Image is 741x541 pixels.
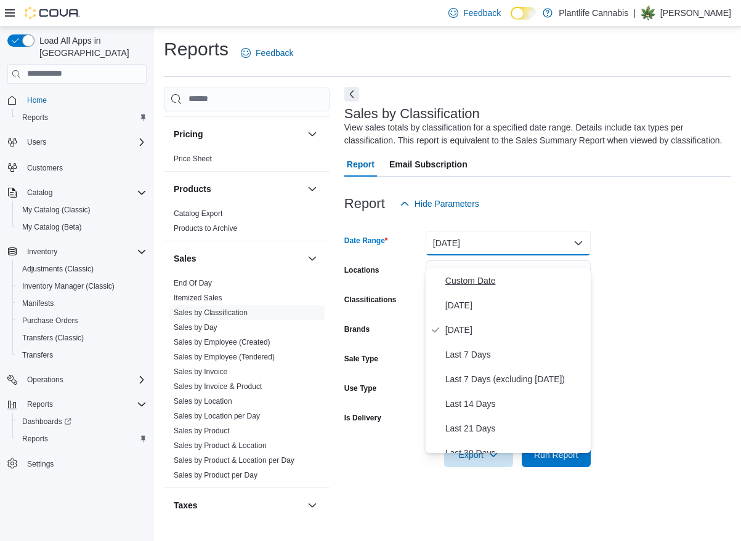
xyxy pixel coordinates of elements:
[22,299,54,308] span: Manifests
[174,278,212,288] span: End Of Day
[174,382,262,391] a: Sales by Invoice & Product
[344,196,385,211] h3: Report
[27,399,53,409] span: Reports
[22,417,71,427] span: Dashboards
[22,350,53,360] span: Transfers
[174,427,230,435] a: Sales by Product
[17,331,89,345] a: Transfers (Classic)
[559,6,628,20] p: Plantlife Cannabis
[174,209,222,218] a: Catalog Export
[660,6,731,20] p: [PERSON_NAME]
[22,185,57,200] button: Catalog
[174,308,248,318] span: Sales by Classification
[305,251,320,266] button: Sales
[256,47,293,59] span: Feedback
[22,457,59,471] a: Settings
[305,127,320,142] button: Pricing
[17,110,53,125] a: Reports
[174,470,257,480] span: Sales by Product per Day
[27,375,63,385] span: Operations
[174,224,237,233] a: Products to Archive
[445,323,586,337] span: [DATE]
[22,113,48,122] span: Reports
[174,367,227,377] span: Sales by Invoice
[445,347,586,362] span: Last 7 Days
[12,295,152,312] button: Manifests
[17,296,147,311] span: Manifests
[12,201,152,218] button: My Catalog (Classic)
[305,498,320,513] button: Taxes
[511,7,537,20] input: Dark Mode
[174,338,270,347] a: Sales by Employee (Created)
[389,152,468,177] span: Email Subscription
[445,446,586,460] span: Last 30 Days
[445,298,586,313] span: [DATE]
[12,312,152,329] button: Purchase Orders
[12,278,152,295] button: Inventory Manager (Classic)
[174,183,211,195] h3: Products
[174,471,257,479] a: Sales by Product per Day
[27,459,54,469] span: Settings
[445,421,586,436] span: Last 21 Days
[17,202,147,217] span: My Catalog (Classic)
[174,323,217,332] a: Sales by Day
[174,499,302,511] button: Taxes
[2,243,152,260] button: Inventory
[174,367,227,376] a: Sales by Invoice
[174,382,262,391] span: Sales by Invoice & Product
[27,247,57,257] span: Inventory
[22,244,62,259] button: Inventory
[344,121,725,147] div: View sales totals by classification for a specified date range. Details include tax types per cla...
[174,209,222,218] span: Catalog Export
[17,279,147,294] span: Inventory Manager (Classic)
[344,106,480,121] h3: Sales by Classification
[174,412,260,420] a: Sales by Location per Day
[22,135,51,150] button: Users
[174,323,217,332] span: Sales by Day
[174,397,232,406] a: Sales by Location
[236,41,298,65] a: Feedback
[344,324,370,334] label: Brands
[174,252,302,265] button: Sales
[174,279,212,287] a: End Of Day
[17,262,147,276] span: Adjustments (Classic)
[174,337,270,347] span: Sales by Employee (Created)
[27,188,52,198] span: Catalog
[2,371,152,388] button: Operations
[17,414,76,429] a: Dashboards
[22,333,84,343] span: Transfers (Classic)
[12,329,152,347] button: Transfers (Classic)
[174,411,260,421] span: Sales by Location per Day
[633,6,636,20] p: |
[22,135,147,150] span: Users
[17,431,147,446] span: Reports
[445,396,586,411] span: Last 14 Days
[2,184,152,201] button: Catalog
[2,91,152,109] button: Home
[22,92,147,108] span: Home
[522,443,591,467] button: Run Report
[174,441,267,450] a: Sales by Product & Location
[344,354,378,364] label: Sale Type
[22,264,94,274] span: Adjustments (Classic)
[12,347,152,364] button: Transfers
[174,294,222,302] a: Itemized Sales
[174,293,222,303] span: Itemized Sales
[7,86,147,505] nav: Complex example
[344,413,381,423] label: Is Delivery
[22,185,147,200] span: Catalog
[426,268,591,453] div: Select listbox
[164,206,330,241] div: Products
[174,128,302,140] button: Pricing
[174,499,198,511] h3: Taxes
[174,455,294,465] span: Sales by Product & Location per Day
[174,441,267,451] span: Sales by Product & Location
[443,1,506,25] a: Feedback
[25,7,80,19] img: Cova
[395,191,484,216] button: Hide Parameters
[534,449,578,461] span: Run Report
[22,372,68,387] button: Operations
[2,158,152,176] button: Customers
[17,348,58,363] a: Transfers
[573,268,583,278] button: Open list of options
